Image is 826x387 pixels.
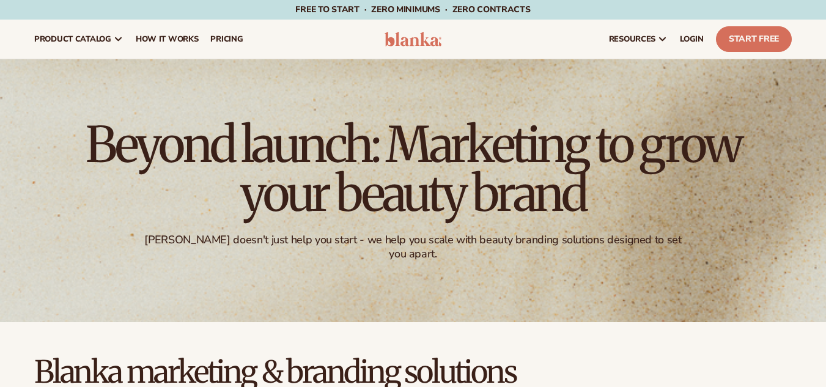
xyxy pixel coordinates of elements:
[674,20,710,59] a: LOGIN
[295,4,530,15] span: Free to start · ZERO minimums · ZERO contracts
[716,26,792,52] a: Start Free
[603,20,674,59] a: resources
[77,120,750,218] h1: Beyond launch: Marketing to grow your beauty brand
[130,20,205,59] a: How It Works
[34,34,111,44] span: product catalog
[136,34,199,44] span: How It Works
[144,233,682,262] div: [PERSON_NAME] doesn't just help you start - we help you scale with beauty branding solutions desi...
[680,34,704,44] span: LOGIN
[28,20,130,59] a: product catalog
[204,20,249,59] a: pricing
[385,32,442,46] img: logo
[210,34,243,44] span: pricing
[609,34,655,44] span: resources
